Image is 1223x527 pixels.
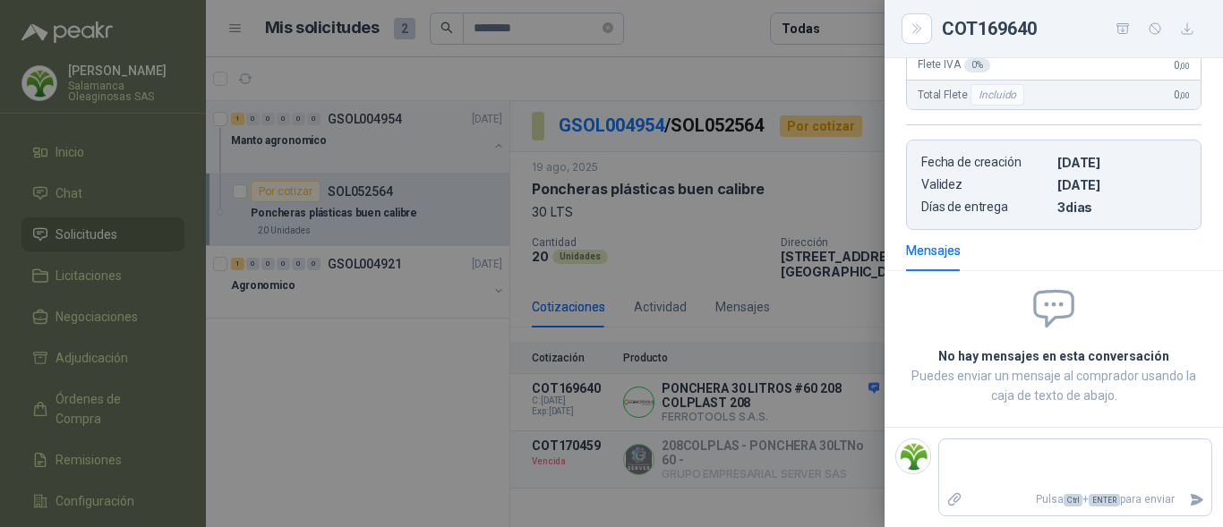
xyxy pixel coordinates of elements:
[921,200,1050,215] p: Días de entrega
[906,346,1202,366] h2: No hay mensajes en esta conversación
[921,177,1050,192] p: Validez
[918,58,990,72] span: Flete IVA
[896,439,930,473] img: Company Logo
[918,84,1028,106] span: Total Flete
[1057,177,1186,192] p: [DATE]
[942,14,1202,43] div: COT169640
[939,484,970,515] label: Adjuntar archivos
[1089,494,1120,506] span: ENTER
[1057,155,1186,170] p: [DATE]
[970,484,1183,515] p: Pulsa + para enviar
[921,155,1050,170] p: Fecha de creación
[971,84,1024,106] div: Incluido
[1057,200,1186,215] p: 3 dias
[1174,59,1190,72] span: 0
[1174,89,1190,101] span: 0
[1182,484,1211,515] button: Enviar
[906,241,961,260] div: Mensajes
[964,58,990,72] div: 0 %
[1179,90,1190,100] span: ,00
[906,18,928,39] button: Close
[1064,494,1082,506] span: Ctrl
[906,366,1202,405] p: Puedes enviar un mensaje al comprador usando la caja de texto de abajo.
[1179,61,1190,71] span: ,00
